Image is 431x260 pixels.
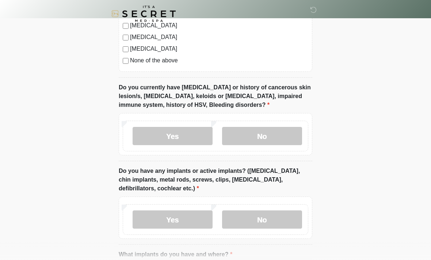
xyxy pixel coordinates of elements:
[222,210,302,229] label: No
[123,35,129,40] input: [MEDICAL_DATA]
[130,44,308,53] label: [MEDICAL_DATA]
[119,83,312,109] label: Do you currently have [MEDICAL_DATA] or history of cancerous skin lesion/s, [MEDICAL_DATA], keloi...
[123,46,129,52] input: [MEDICAL_DATA]
[119,167,312,193] label: Do you have any implants or active implants? ([MEDICAL_DATA], chin implants, metal rods, screws, ...
[222,127,302,145] label: No
[123,58,129,64] input: None of the above
[111,5,176,22] img: It's A Secret Med Spa Logo
[133,127,213,145] label: Yes
[130,56,308,65] label: None of the above
[119,250,232,259] label: What implants do you have and where?
[130,33,308,42] label: [MEDICAL_DATA]
[133,210,213,229] label: Yes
